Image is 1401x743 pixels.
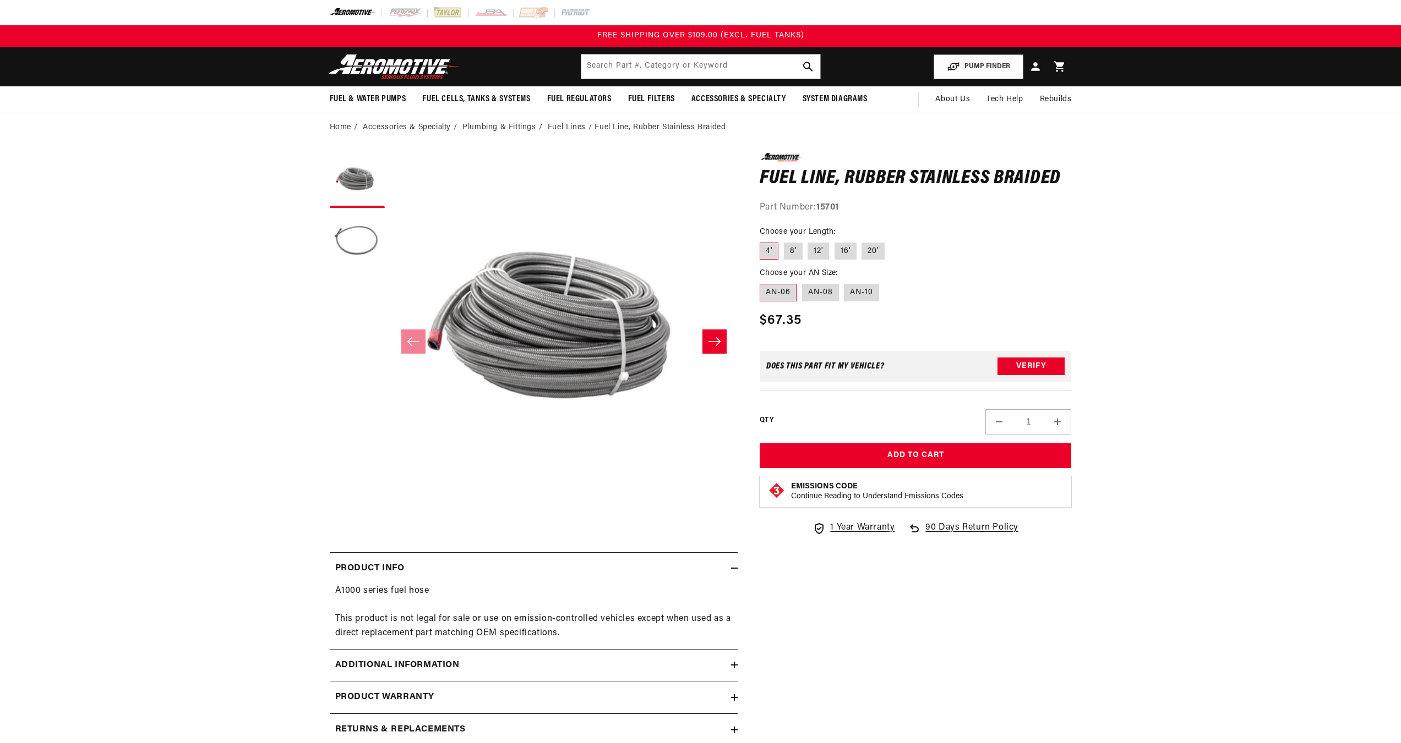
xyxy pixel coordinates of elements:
[595,122,726,134] li: Fuel Line, Rubber Stainless Braided
[628,93,675,105] span: Fuel Filters
[760,201,1072,215] div: Part Number:
[813,521,895,535] a: 1 Year Warranty
[547,93,612,105] span: Fuel Regulators
[462,122,536,134] a: Plumbing & Fittings
[760,267,839,279] legend: Choose your AN Size:
[401,329,426,354] button: Slide left
[978,86,1031,113] summary: Tech Help
[796,54,820,79] button: search button
[760,170,1072,188] h1: Fuel Line, Rubber Stainless Braided
[539,86,620,112] summary: Fuel Regulators
[363,122,460,134] li: Accessories & Specialty
[330,153,738,530] media-gallery: Gallery Viewer
[784,243,803,260] label: 8'
[335,562,405,576] h2: Product Info
[414,86,538,112] summary: Fuel Cells, Tanks & Systems
[760,284,797,301] label: AN-06
[325,54,463,80] img: Aeromotive
[791,482,858,491] strong: Emissions Code
[1040,93,1072,106] span: Rebuilds
[581,54,820,79] input: Search by Part Number, Category or Keyword
[330,584,738,640] div: A1000 series fuel hose This product is not legal for sale or use on emission-controlled vehicles ...
[1032,86,1080,113] summary: Rebuilds
[330,213,385,268] button: Load image 2 in gallery view
[816,203,839,212] strong: 15701
[330,93,406,105] span: Fuel & Water Pumps
[548,122,586,134] a: Fuel Lines
[803,93,868,105] span: System Diagrams
[702,329,727,354] button: Slide right
[808,243,829,260] label: 12'
[422,93,530,105] span: Fuel Cells, Tanks & Systems
[844,284,879,301] label: AN-10
[330,122,351,134] a: Home
[791,492,963,502] p: Continue Reading to Understand Emissions Codes
[683,86,794,112] summary: Accessories & Specialty
[760,311,802,331] span: $67.35
[335,723,466,737] h2: Returns & replacements
[620,86,683,112] summary: Fuel Filters
[330,650,738,681] summary: Additional information
[908,521,1018,546] a: 90 Days Return Policy
[330,681,738,713] summary: Product warranty
[835,243,857,260] label: 16'
[335,658,460,673] h2: Additional information
[330,553,738,585] summary: Product Info
[925,521,1018,546] span: 90 Days Return Policy
[997,357,1065,375] button: Verify
[862,243,885,260] label: 20'
[927,86,978,113] a: About Us
[794,86,876,112] summary: System Diagrams
[791,482,963,502] button: Emissions CodeContinue Reading to Understand Emissions Codes
[597,31,804,40] span: FREE SHIPPING OVER $109.00 (EXCL. FUEL TANKS)
[986,93,1023,106] span: Tech Help
[691,93,786,105] span: Accessories & Specialty
[768,482,786,499] img: Emissions code
[330,153,385,208] button: Load image 1 in gallery view
[760,416,773,425] label: QTY
[321,86,415,112] summary: Fuel & Water Pumps
[760,243,778,260] label: 4'
[830,521,895,535] span: 1 Year Warranty
[766,362,885,371] div: Does This part fit My vehicle?
[802,284,839,301] label: AN-08
[330,122,1072,134] nav: breadcrumbs
[760,226,837,238] legend: Choose your Length:
[760,443,1072,468] button: Add to Cart
[935,95,970,103] span: About Us
[934,54,1023,79] button: PUMP FINDER
[335,690,435,705] h2: Product warranty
